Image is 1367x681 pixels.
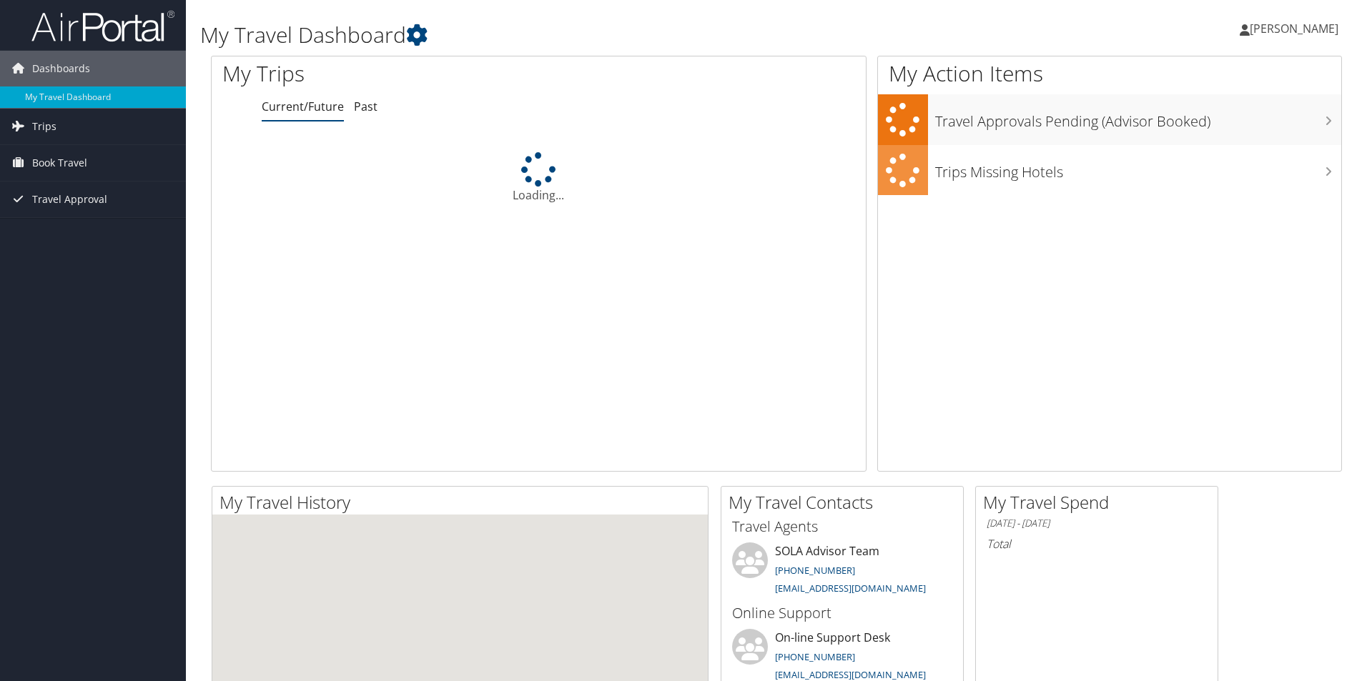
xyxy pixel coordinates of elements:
h3: Online Support [732,603,952,623]
a: [PHONE_NUMBER] [775,650,855,663]
span: Book Travel [32,145,87,181]
span: Trips [32,109,56,144]
a: Trips Missing Hotels [878,145,1341,196]
h3: Trips Missing Hotels [935,155,1341,182]
h1: My Action Items [878,59,1341,89]
img: airportal-logo.png [31,9,174,43]
a: [PERSON_NAME] [1240,7,1353,50]
h2: My Travel Spend [983,490,1218,515]
a: [PHONE_NUMBER] [775,564,855,577]
a: [EMAIL_ADDRESS][DOMAIN_NAME] [775,582,926,595]
h1: My Travel Dashboard [200,20,969,50]
a: [EMAIL_ADDRESS][DOMAIN_NAME] [775,668,926,681]
h2: My Travel Contacts [729,490,963,515]
a: Current/Future [262,99,344,114]
h3: Travel Agents [732,517,952,537]
h3: Travel Approvals Pending (Advisor Booked) [935,104,1341,131]
a: Past [354,99,377,114]
h6: Total [987,536,1207,552]
h2: My Travel History [219,490,708,515]
span: [PERSON_NAME] [1250,21,1338,36]
span: Travel Approval [32,182,107,217]
span: Dashboards [32,51,90,86]
a: Travel Approvals Pending (Advisor Booked) [878,94,1341,145]
li: SOLA Advisor Team [725,542,959,601]
h1: My Trips [222,59,583,89]
div: Loading... [212,152,866,204]
h6: [DATE] - [DATE] [987,517,1207,530]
